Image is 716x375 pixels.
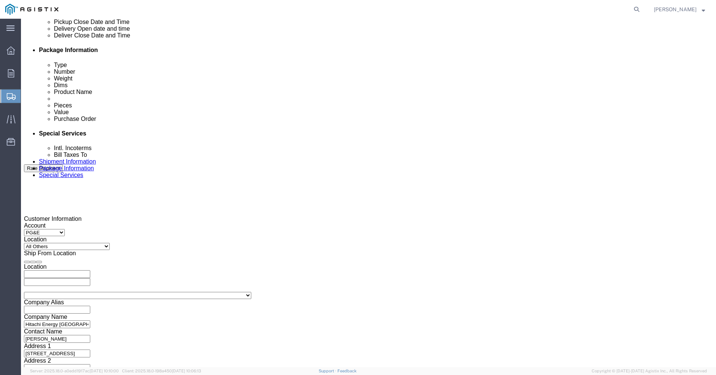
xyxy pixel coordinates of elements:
span: Copyright © [DATE]-[DATE] Agistix Inc., All Rights Reserved [592,368,707,374]
span: Client: 2025.18.0-198a450 [122,369,201,373]
button: [PERSON_NAME] [653,5,706,14]
a: Support [319,369,337,373]
iframe: FS Legacy Container [21,19,716,367]
span: [DATE] 10:06:13 [172,369,201,373]
span: [DATE] 10:10:00 [89,369,119,373]
a: Feedback [337,369,357,373]
span: Server: 2025.18.0-a0edd1917ac [30,369,119,373]
img: logo [5,4,58,15]
span: Matthew Snyder [654,5,697,13]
